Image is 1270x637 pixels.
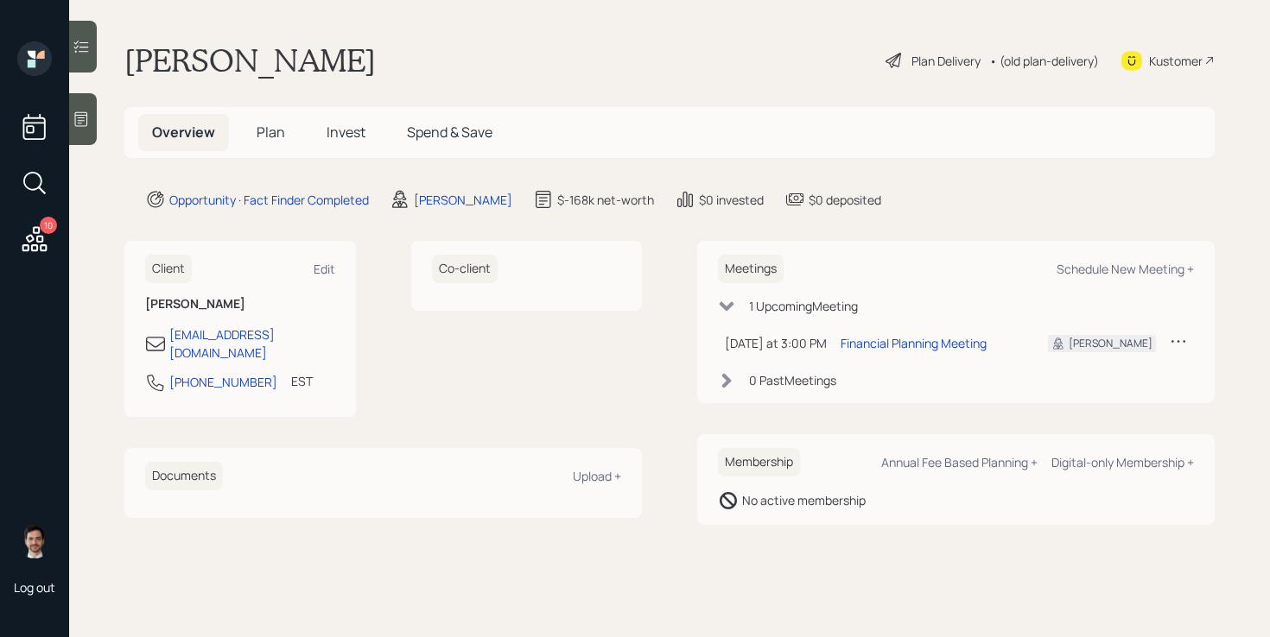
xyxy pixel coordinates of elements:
h6: Meetings [718,255,784,283]
div: [PERSON_NAME] [414,191,512,209]
h6: Client [145,255,192,283]
div: Schedule New Meeting + [1057,261,1194,277]
div: [PHONE_NUMBER] [169,373,277,391]
span: Invest [327,123,365,142]
div: $-168k net-worth [557,191,654,209]
div: Annual Fee Based Planning + [881,454,1038,470]
div: $0 deposited [809,191,881,209]
div: 1 Upcoming Meeting [749,297,858,315]
h6: Documents [145,462,223,490]
span: Plan [257,123,285,142]
div: No active membership [742,491,866,509]
div: Kustomer [1149,52,1203,70]
h6: Co-client [432,255,498,283]
div: 0 Past Meeting s [749,371,836,389]
h6: Membership [718,448,800,476]
div: 10 [40,217,57,234]
span: Spend & Save [407,123,492,142]
div: EST [291,372,313,390]
span: Overview [152,123,215,142]
img: jonah-coleman-headshot.png [17,524,52,558]
div: [EMAIL_ADDRESS][DOMAIN_NAME] [169,325,335,362]
div: Edit [314,261,335,277]
div: $0 invested [699,191,764,209]
h1: [PERSON_NAME] [124,41,376,79]
h6: [PERSON_NAME] [145,297,335,312]
div: Log out [14,579,55,596]
div: [PERSON_NAME] [1069,336,1153,351]
div: • (old plan-delivery) [989,52,1099,70]
div: Digital-only Membership + [1051,454,1194,470]
div: Financial Planning Meeting [841,334,987,352]
div: [DATE] at 3:00 PM [725,334,827,352]
div: Upload + [573,468,621,484]
div: Opportunity · Fact Finder Completed [169,191,369,209]
div: Plan Delivery [911,52,981,70]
